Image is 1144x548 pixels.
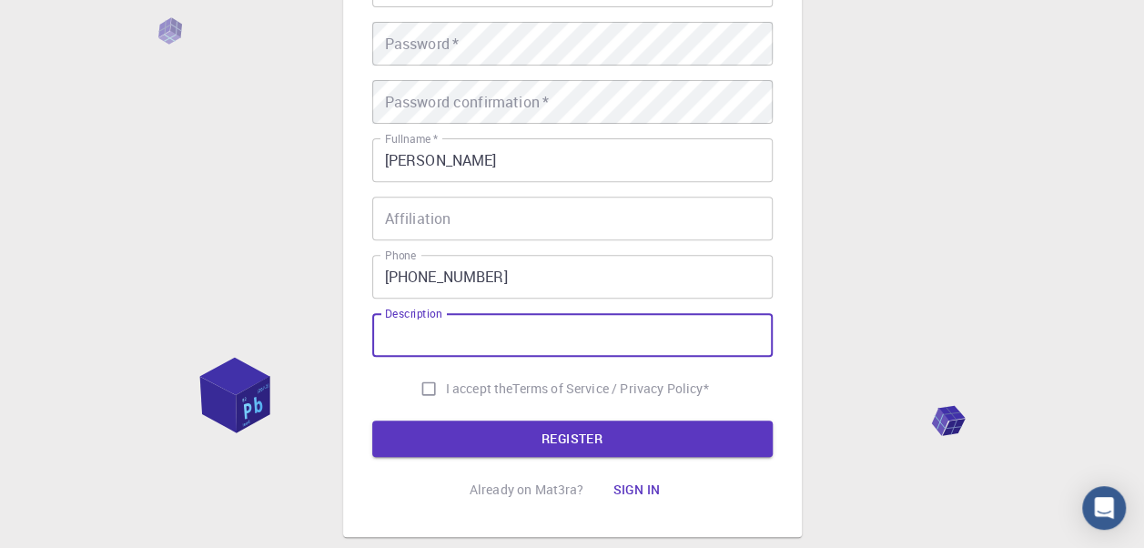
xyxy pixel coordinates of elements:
p: Terms of Service / Privacy Policy * [512,380,708,398]
span: I accept the [446,380,513,398]
label: Description [385,306,442,321]
div: Open Intercom Messenger [1082,486,1126,530]
button: Sign in [598,472,674,508]
button: REGISTER [372,421,773,457]
label: Fullname [385,131,438,147]
p: Already on Mat3ra? [470,481,584,499]
a: Terms of Service / Privacy Policy* [512,380,708,398]
label: Phone [385,248,416,263]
